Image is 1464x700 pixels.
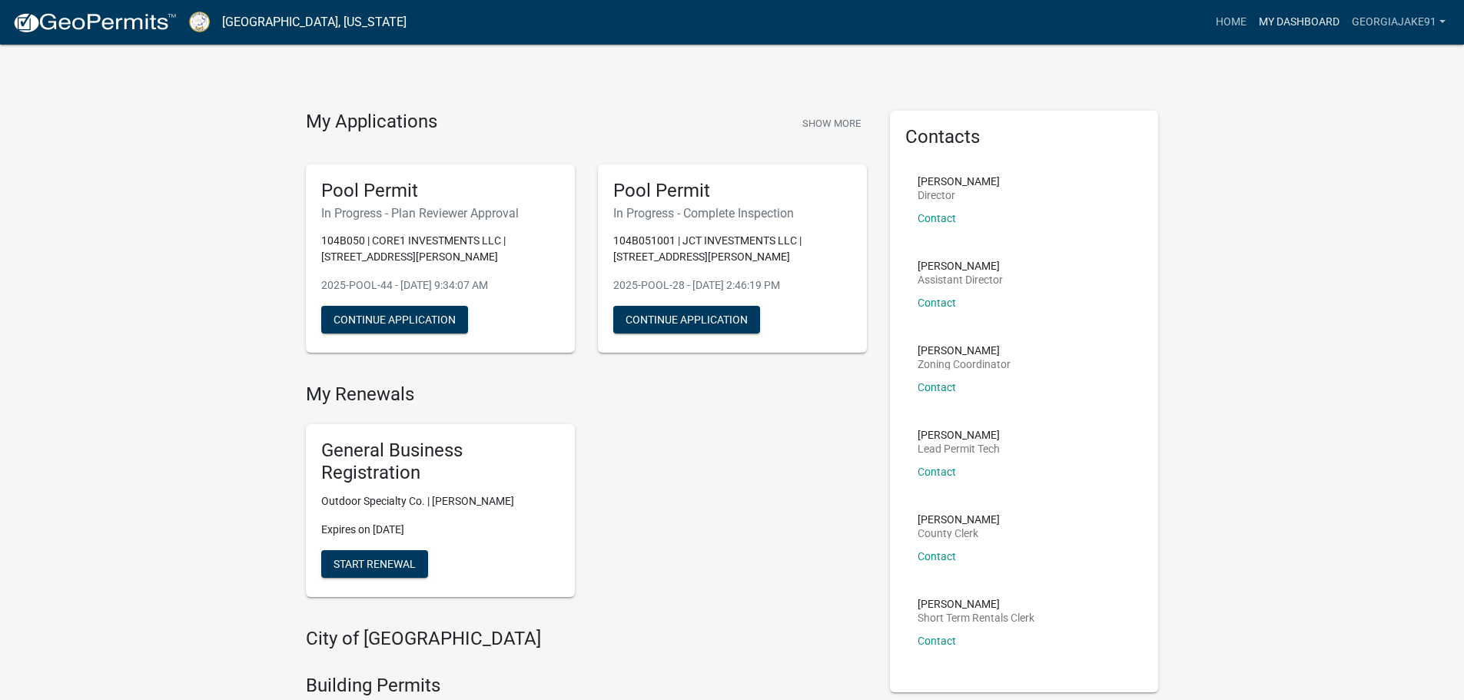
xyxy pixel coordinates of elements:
p: [PERSON_NAME] [918,430,1000,440]
p: Short Term Rentals Clerk [918,612,1034,623]
p: [PERSON_NAME] [918,260,1003,271]
wm-registration-list-section: My Renewals [306,383,867,609]
a: My Dashboard [1253,8,1346,37]
a: Contact [918,466,956,478]
a: Contact [918,212,956,224]
p: 2025-POOL-28 - [DATE] 2:46:19 PM [613,277,852,294]
p: 2025-POOL-44 - [DATE] 9:34:07 AM [321,277,559,294]
a: Contact [918,297,956,309]
button: Show More [796,111,867,136]
a: [GEOGRAPHIC_DATA], [US_STATE] [222,9,407,35]
h6: In Progress - Complete Inspection [613,206,852,221]
p: [PERSON_NAME] [918,345,1011,356]
p: County Clerk [918,528,1000,539]
p: Expires on [DATE] [321,522,559,538]
h5: Pool Permit [613,180,852,202]
h4: City of [GEOGRAPHIC_DATA] [306,628,867,650]
p: Lead Permit Tech [918,443,1000,454]
h5: Pool Permit [321,180,559,202]
a: georgiajake91 [1346,8,1452,37]
a: Home [1210,8,1253,37]
h4: My Renewals [306,383,867,406]
h5: Contacts [905,126,1144,148]
button: Continue Application [321,306,468,333]
p: Director [918,190,1000,201]
p: [PERSON_NAME] [918,514,1000,525]
button: Continue Application [613,306,760,333]
p: 104B050 | CORE1 INVESTMENTS LLC | [STREET_ADDRESS][PERSON_NAME] [321,233,559,265]
img: Putnam County, Georgia [189,12,210,32]
span: Start Renewal [334,557,416,569]
p: Assistant Director [918,274,1003,285]
button: Start Renewal [321,550,428,578]
h4: Building Permits [306,675,867,697]
a: Contact [918,550,956,562]
p: Zoning Coordinator [918,359,1011,370]
h4: My Applications [306,111,437,134]
h6: In Progress - Plan Reviewer Approval [321,206,559,221]
p: 104B051001 | JCT INVESTMENTS LLC | [STREET_ADDRESS][PERSON_NAME] [613,233,852,265]
p: [PERSON_NAME] [918,176,1000,187]
a: Contact [918,381,956,393]
h5: General Business Registration [321,440,559,484]
a: Contact [918,635,956,647]
p: Outdoor Specialty Co. | [PERSON_NAME] [321,493,559,509]
p: [PERSON_NAME] [918,599,1034,609]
